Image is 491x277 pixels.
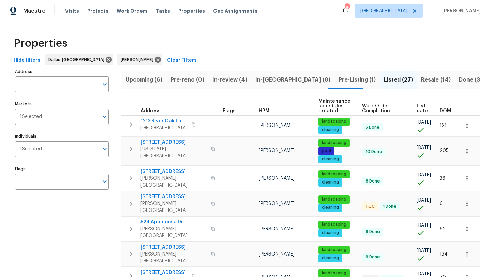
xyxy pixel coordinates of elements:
[125,75,162,85] span: Upcoming (6)
[319,230,342,236] span: cleaning
[14,40,68,47] span: Properties
[117,8,148,14] span: Work Orders
[255,75,330,85] span: In-[GEOGRAPHIC_DATA] (8)
[440,201,443,206] span: 6
[121,56,156,63] span: [PERSON_NAME]
[259,227,295,231] span: [PERSON_NAME]
[100,144,109,154] button: Open
[140,200,207,214] span: [PERSON_NAME][GEOGRAPHIC_DATA]
[380,204,399,209] span: 1 Done
[213,8,257,14] span: Geo Assignments
[319,119,349,125] span: landscaping
[140,146,207,159] span: [US_STATE][GEOGRAPHIC_DATA]
[164,54,199,67] button: Clear Filters
[339,75,376,85] span: Pre-Listing (1)
[259,123,295,128] span: [PERSON_NAME]
[223,108,236,113] span: Flags
[319,196,349,202] span: landscaping
[170,75,204,85] span: Pre-reno (0)
[319,171,349,177] span: landscaping
[48,56,107,63] span: Dallas-[GEOGRAPHIC_DATA]
[259,148,295,153] span: [PERSON_NAME]
[363,204,377,209] span: 1 QC
[45,54,113,65] div: Dallas-[GEOGRAPHIC_DATA]
[15,167,109,171] label: Flags
[417,104,428,113] span: List date
[319,148,334,154] span: pool
[417,272,431,276] span: [DATE]
[20,114,42,120] span: 1 Selected
[459,75,490,85] span: Done (369)
[140,139,207,146] span: [STREET_ADDRESS]
[259,201,295,206] span: [PERSON_NAME]
[318,99,351,113] span: Maintenance schedules created
[11,54,43,67] button: Hide filters
[417,145,431,150] span: [DATE]
[363,178,383,184] span: 8 Done
[178,8,205,14] span: Properties
[100,112,109,121] button: Open
[140,269,188,276] span: [STREET_ADDRESS]
[440,227,446,231] span: 62
[362,104,405,113] span: Work Order Completion
[440,108,451,113] span: DOM
[440,176,445,181] span: 36
[417,198,431,203] span: [DATE]
[140,108,161,113] span: Address
[440,123,447,128] span: 121
[259,252,295,257] span: [PERSON_NAME]
[319,179,342,185] span: cleaning
[345,4,349,11] div: 36
[360,8,407,14] span: [GEOGRAPHIC_DATA]
[440,148,449,153] span: 205
[140,225,207,239] span: [PERSON_NAME][GEOGRAPHIC_DATA]
[417,120,431,125] span: [DATE]
[140,193,207,200] span: [STREET_ADDRESS]
[319,255,342,261] span: cleaning
[87,8,108,14] span: Projects
[65,8,79,14] span: Visits
[259,108,269,113] span: HPM
[140,244,207,251] span: [STREET_ADDRESS]
[417,248,431,253] span: [DATE]
[167,56,197,65] span: Clear Filters
[384,75,413,85] span: Listed (27)
[363,125,382,130] span: 5 Done
[14,56,40,65] span: Hide filters
[440,252,448,257] span: 134
[440,8,481,14] span: [PERSON_NAME]
[20,146,42,152] span: 1 Selected
[319,205,342,210] span: cleaning
[319,140,349,146] span: landscaping
[15,70,109,74] label: Address
[421,75,451,85] span: Resale (14)
[319,222,349,228] span: landscaping
[23,8,46,14] span: Maestro
[212,75,247,85] span: In-review (4)
[319,247,349,253] span: landscaping
[117,54,162,65] div: [PERSON_NAME]
[140,251,207,264] span: [PERSON_NAME][GEOGRAPHIC_DATA]
[100,177,109,186] button: Open
[15,102,109,106] label: Markets
[140,168,207,175] span: [STREET_ADDRESS]
[319,270,349,276] span: landscaping
[100,79,109,89] button: Open
[140,125,188,131] span: [GEOGRAPHIC_DATA]
[259,176,295,181] span: [PERSON_NAME]
[140,219,207,225] span: 524 Appaloosa Dr
[140,118,188,125] span: 1213 River Oak Ln
[319,127,342,133] span: cleaning
[15,134,109,138] label: Individuals
[319,156,342,162] span: cleaning
[363,149,385,155] span: 10 Done
[363,254,383,260] span: 9 Done
[417,223,431,228] span: [DATE]
[156,9,170,13] span: Tasks
[363,229,383,235] span: 6 Done
[140,175,207,189] span: [PERSON_NAME][GEOGRAPHIC_DATA]
[417,173,431,177] span: [DATE]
